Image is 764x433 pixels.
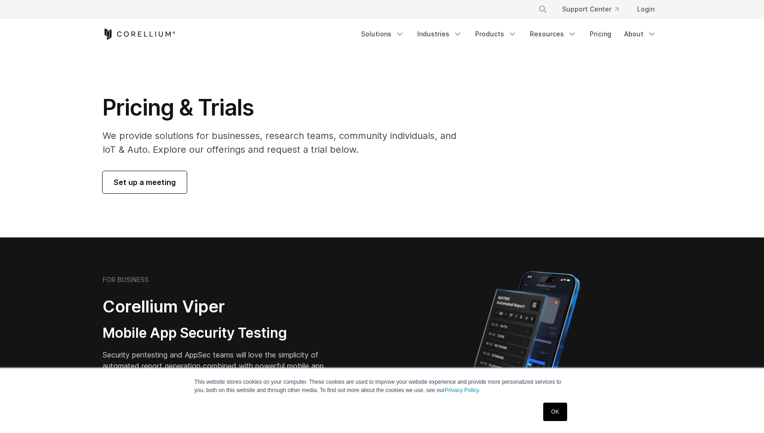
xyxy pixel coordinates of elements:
p: This website stores cookies on your computer. These cookies are used to improve your website expe... [195,378,570,394]
p: We provide solutions for businesses, research teams, community individuals, and IoT & Auto. Explo... [103,129,469,156]
h1: Pricing & Trials [103,94,469,121]
h2: Corellium Viper [103,296,338,317]
div: Navigation Menu [527,1,662,17]
h6: FOR BUSINESS [103,276,149,284]
a: Products [470,26,523,42]
div: Navigation Menu [356,26,662,42]
a: Pricing [584,26,617,42]
span: Set up a meeting [114,177,176,188]
a: Set up a meeting [103,171,187,193]
a: Login [630,1,662,17]
a: OK [543,403,567,421]
a: Privacy Policy. [445,387,480,393]
a: Solutions [356,26,410,42]
a: Resources [524,26,582,42]
img: Corellium MATRIX automated report on iPhone showing app vulnerability test results across securit... [457,267,596,428]
p: Security pentesting and AppSec teams will love the simplicity of automated report generation comb... [103,349,338,382]
a: Industries [412,26,468,42]
a: Support Center [555,1,626,17]
h3: Mobile App Security Testing [103,324,338,342]
button: Search [534,1,551,17]
a: Corellium Home [103,29,176,40]
a: About [619,26,662,42]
